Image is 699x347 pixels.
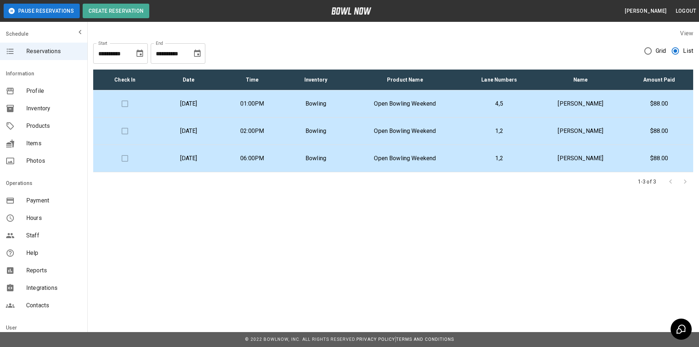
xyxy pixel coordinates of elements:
p: [PERSON_NAME] [542,154,619,163]
th: Check In [93,70,157,90]
img: logo [331,7,371,15]
button: Choose date, selected date is Aug 17, 2025 [133,46,147,61]
th: Name [536,70,625,90]
label: View [680,30,693,37]
p: 1-3 of 3 [638,178,656,185]
span: Items [26,139,82,148]
p: [DATE] [163,127,215,135]
span: Staff [26,231,82,240]
p: [PERSON_NAME] [542,127,619,135]
button: Pause Reservations [4,4,80,18]
span: Products [26,122,82,130]
span: Reports [26,266,82,275]
th: Inventory [284,70,348,90]
p: Open Bowling Weekend [354,99,457,108]
p: Open Bowling Weekend [354,127,457,135]
p: $88.00 [631,154,687,163]
button: [PERSON_NAME] [622,4,670,18]
th: Time [220,70,284,90]
button: Choose date, selected date is Aug 17, 2025 [190,46,205,61]
span: Photos [26,157,82,165]
button: Create Reservation [83,4,149,18]
p: 4,5 [468,99,530,108]
p: Bowling [290,99,342,108]
p: 06:00PM [226,154,278,163]
span: List [683,47,693,55]
p: [DATE] [163,99,215,108]
span: Help [26,249,82,257]
p: Bowling [290,154,342,163]
span: Profile [26,87,82,95]
span: Inventory [26,104,82,113]
span: Integrations [26,284,82,292]
p: 01:00PM [226,99,278,108]
p: [DATE] [163,154,215,163]
span: Reservations [26,47,82,56]
p: $88.00 [631,99,687,108]
span: © 2022 BowlNow, Inc. All Rights Reserved. [245,337,356,342]
a: Privacy Policy [356,337,395,342]
span: Hours [26,214,82,222]
a: Terms and Conditions [396,337,454,342]
th: Amount Paid [625,70,693,90]
button: Logout [673,4,699,18]
p: 1,2 [468,127,530,135]
p: [PERSON_NAME] [542,99,619,108]
th: Lane Numbers [462,70,536,90]
p: 02:00PM [226,127,278,135]
th: Date [157,70,221,90]
th: Product Name [348,70,462,90]
p: $88.00 [631,127,687,135]
span: Grid [656,47,666,55]
p: Open Bowling Weekend [354,154,457,163]
p: Bowling [290,127,342,135]
span: Contacts [26,301,82,310]
span: Payment [26,196,82,205]
p: 1,2 [468,154,530,163]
